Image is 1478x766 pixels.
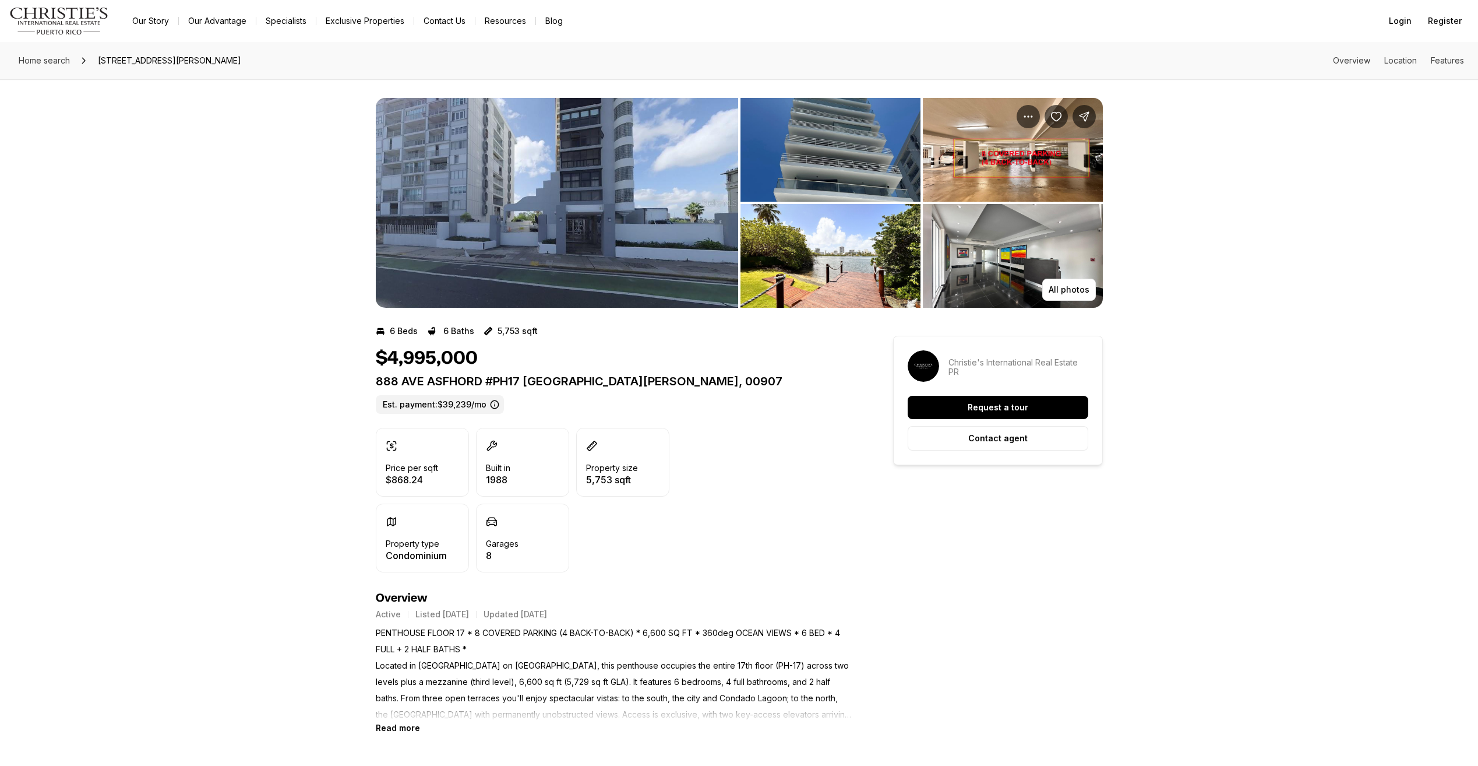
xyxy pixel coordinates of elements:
button: Read more [376,723,420,733]
p: All photos [1049,285,1089,294]
nav: Page section menu [1333,56,1464,65]
a: Specialists [256,13,316,29]
p: Property size [586,463,638,473]
span: [STREET_ADDRESS][PERSON_NAME] [93,51,246,70]
li: 2 of 10 [740,98,1103,308]
p: Price per sqft [386,463,438,473]
span: Login [1389,16,1412,26]
button: Register [1421,9,1469,33]
button: Contact agent [908,426,1088,451]
a: Our Advantage [179,13,256,29]
button: Share Property: 888 AVE ASFHORD #PH17 [1073,105,1096,128]
button: Save Property: 888 AVE ASFHORD #PH17 [1045,105,1068,128]
p: Built in [486,463,510,473]
button: Request a tour [908,396,1088,419]
label: Est. payment: $39,239/mo [376,395,504,414]
p: Active [376,610,401,619]
p: Updated [DATE] [484,610,547,619]
h1: $4,995,000 [376,347,478,370]
button: View image gallery [923,204,1103,308]
p: 6 Beds [390,326,418,336]
button: View image gallery [740,204,920,308]
a: Resources [475,13,535,29]
p: Garages [486,539,518,549]
button: Contact Us [414,13,475,29]
button: Property options [1017,105,1040,128]
p: Christie's International Real Estate PR [948,358,1088,377]
p: Listed [DATE] [415,610,469,619]
div: Listing Photos [376,98,1103,308]
button: All photos [1042,279,1096,301]
p: PENTHOUSE FLOOR 17 * 8 COVERED PARKING (4 BACK-TO-BACK) * 6,600 SQ FT * 360deg OCEAN VIEWS * 6 BE... [376,625,851,723]
h4: Overview [376,591,851,605]
a: Blog [536,13,572,29]
a: Home search [14,51,75,70]
p: 1988 [486,475,510,484]
button: View image gallery [376,98,738,308]
button: View image gallery [740,98,920,202]
p: $868.24 [386,475,438,484]
span: Home search [19,55,70,65]
li: 1 of 10 [376,98,738,308]
img: logo [9,7,109,35]
a: Exclusive Properties [316,13,414,29]
button: 6 Baths [427,322,474,340]
a: Skip to: Features [1431,55,1464,65]
p: Contact agent [968,434,1028,443]
p: Property type [386,539,439,549]
a: Our Story [123,13,178,29]
p: 888 AVE ASFHORD #PH17 [GEOGRAPHIC_DATA][PERSON_NAME], 00907 [376,374,851,388]
button: Login [1382,9,1419,33]
a: Skip to: Overview [1333,55,1370,65]
p: 5,753 sqft [498,326,538,336]
p: 6 Baths [443,326,474,336]
p: 5,753 sqft [586,475,638,484]
a: Skip to: Location [1384,55,1417,65]
span: Register [1428,16,1462,26]
button: View image gallery [923,98,1103,202]
p: Request a tour [968,403,1028,412]
p: Condominium [386,551,447,560]
p: 8 [486,551,518,560]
